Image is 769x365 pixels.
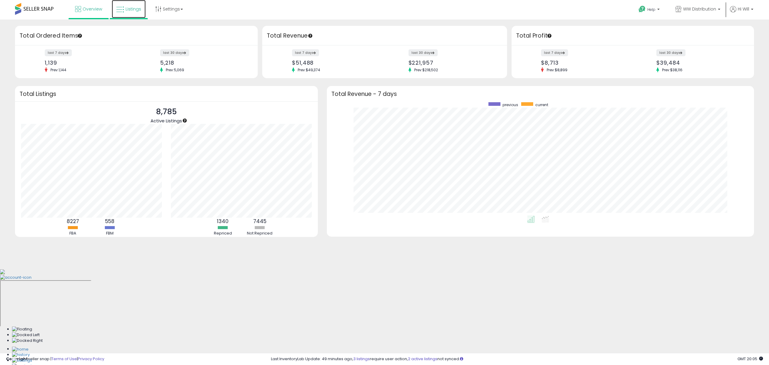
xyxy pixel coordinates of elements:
[647,7,655,12] span: Help
[659,67,685,72] span: Prev: $38,116
[160,49,189,56] label: last 30 days
[77,33,83,38] div: Tooltip anchor
[411,67,441,72] span: Prev: $218,502
[105,218,114,225] b: 558
[242,231,278,236] div: Not Repriced
[160,60,247,66] div: 5,218
[634,1,666,20] a: Help
[12,338,43,344] img: Docked Right
[163,67,187,72] span: Prev: 5,069
[45,60,132,66] div: 1,139
[656,60,743,66] div: $39,484
[12,347,29,352] img: Home
[83,6,102,12] span: Overview
[516,32,750,40] h3: Total Profit
[308,33,313,38] div: Tooltip anchor
[683,6,716,12] span: WW Distribution
[292,49,319,56] label: last 7 days
[20,32,253,40] h3: Total Ordered Items
[292,60,380,66] div: $51,488
[217,218,229,225] b: 1340
[55,231,91,236] div: FBA
[541,60,628,66] div: $8,713
[12,358,32,363] img: Settings
[503,102,518,107] span: previous
[92,231,128,236] div: FBM
[205,231,241,236] div: Repriced
[541,49,568,56] label: last 7 days
[182,118,187,123] div: Tooltip anchor
[295,67,323,72] span: Prev: $49,374
[267,32,503,40] h3: Total Revenue
[730,6,753,20] a: Hi Will
[656,49,685,56] label: last 30 days
[20,92,313,96] h3: Total Listings
[409,49,438,56] label: last 30 days
[126,6,141,12] span: Listings
[253,218,266,225] b: 7445
[738,6,749,12] span: Hi Will
[12,327,32,332] img: Floating
[547,33,552,38] div: Tooltip anchor
[638,5,646,13] i: Get Help
[12,352,30,358] img: History
[47,67,69,72] span: Prev: 1,144
[150,106,182,118] p: 8,785
[12,332,40,338] img: Docked Left
[67,218,79,225] b: 8227
[544,67,570,72] span: Prev: $8,899
[45,49,72,56] label: last 7 days
[409,60,497,66] div: $221,957
[150,118,182,124] span: Active Listings
[535,102,548,107] span: current
[331,92,750,96] h3: Total Revenue - 7 days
